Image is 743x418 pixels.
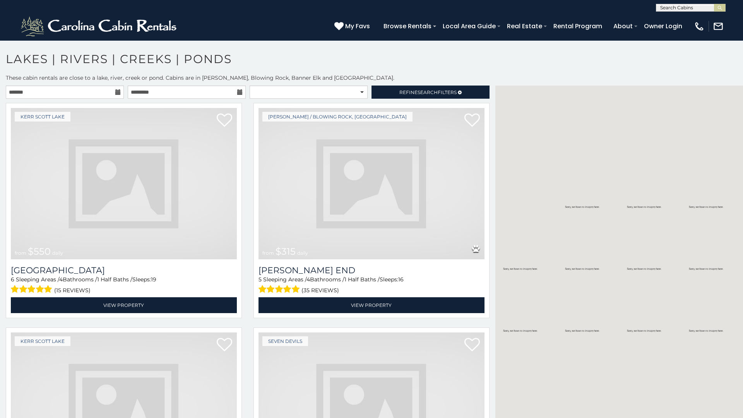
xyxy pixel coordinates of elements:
[276,246,296,257] span: $315
[640,19,686,33] a: Owner Login
[262,250,274,256] span: from
[713,21,724,32] img: mail-regular-white.png
[259,265,484,276] h3: Moss End
[15,336,70,346] a: Kerr Scott Lake
[398,276,404,283] span: 16
[11,108,237,259] a: from $550 daily
[15,112,70,122] a: Kerr Scott Lake
[11,108,237,259] img: dummy-image.jpg
[151,276,156,283] span: 19
[439,19,500,33] a: Local Area Guide
[19,15,180,38] img: White-1-2.png
[28,246,51,257] span: $550
[11,297,237,313] a: View Property
[297,250,308,256] span: daily
[54,285,91,295] span: (15 reviews)
[259,297,484,313] a: View Property
[97,276,132,283] span: 1 Half Baths /
[609,19,637,33] a: About
[464,337,480,353] a: Add to favorites
[262,112,413,122] a: [PERSON_NAME] / Blowing Rock, [GEOGRAPHIC_DATA]
[503,19,546,33] a: Real Estate
[259,276,484,295] div: Sleeping Areas / Bathrooms / Sleeps:
[52,250,63,256] span: daily
[694,21,705,32] img: phone-regular-white.png
[550,19,606,33] a: Rental Program
[11,276,237,295] div: Sleeping Areas / Bathrooms / Sleeps:
[418,89,438,95] span: Search
[259,265,484,276] a: [PERSON_NAME] End
[345,21,370,31] span: My Favs
[11,265,237,276] h3: Lake Haven Lodge
[259,276,262,283] span: 5
[334,21,372,31] a: My Favs
[15,250,26,256] span: from
[399,89,457,95] span: Refine Filters
[259,108,484,259] img: dummy-image.jpg
[262,336,308,346] a: Seven Devils
[371,86,490,99] a: RefineSearchFilters
[217,113,232,129] a: Add to favorites
[464,113,480,129] a: Add to favorites
[306,276,310,283] span: 4
[344,276,380,283] span: 1 Half Baths /
[380,19,435,33] a: Browse Rentals
[259,108,484,259] a: from $315 daily
[217,337,232,353] a: Add to favorites
[301,285,339,295] span: (35 reviews)
[11,276,14,283] span: 6
[11,265,237,276] a: [GEOGRAPHIC_DATA]
[59,276,63,283] span: 4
